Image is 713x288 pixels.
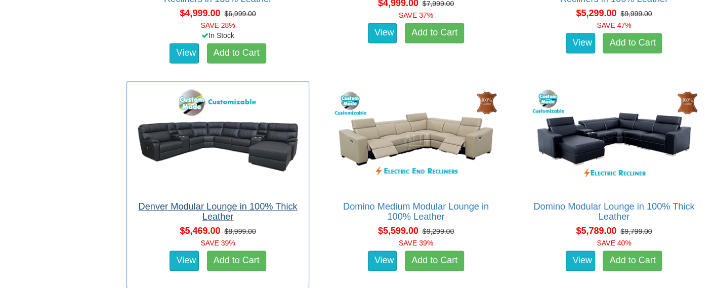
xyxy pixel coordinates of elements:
img: Denver Modular Lounge in 100% Thick Leather [132,87,304,192]
a: View [368,23,397,43]
del: $9,299.00 [423,227,454,235]
a: Add to Cart [207,251,266,271]
del: $6,999.00 [224,10,256,18]
del: $9,799.00 [620,227,652,235]
span: $5,599.00 [378,226,418,236]
a: View [170,251,199,271]
a: Add to Cart [405,251,464,271]
font: SAVE 40% [597,239,631,247]
del: $8,999.00 [224,227,256,235]
span: $5,469.00 [180,226,220,236]
a: Domino Modular Lounge in 100% Thick Leather [533,201,694,222]
a: View [566,33,595,53]
a: Add to Cart [603,251,662,271]
span: $4,999.00 [180,8,220,18]
span: $5,789.00 [576,226,616,236]
del: $9,999.00 [620,10,652,18]
a: View [170,43,199,63]
a: Add to Cart [405,23,464,43]
img: Domino Modular Lounge in 100% Thick Leather [528,87,700,192]
a: Denver Modular Lounge in 100% Thick Leather [138,201,297,222]
div: In Stock [124,30,311,40]
font: SAVE 37% [399,11,433,19]
font: SAVE 39% [200,239,235,247]
img: Domino Medium Modular Lounge in 100% Leather [330,87,501,192]
span: $5,299.00 [576,8,616,18]
font: SAVE 39% [399,239,433,247]
font: SAVE 47% [597,21,631,29]
a: Add to Cart [603,33,662,53]
a: View [566,251,595,271]
a: Domino Medium Modular Lounge in 100% Leather [343,201,489,222]
a: Add to Cart [207,43,266,63]
a: View [368,251,397,271]
font: SAVE 28% [200,21,235,29]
